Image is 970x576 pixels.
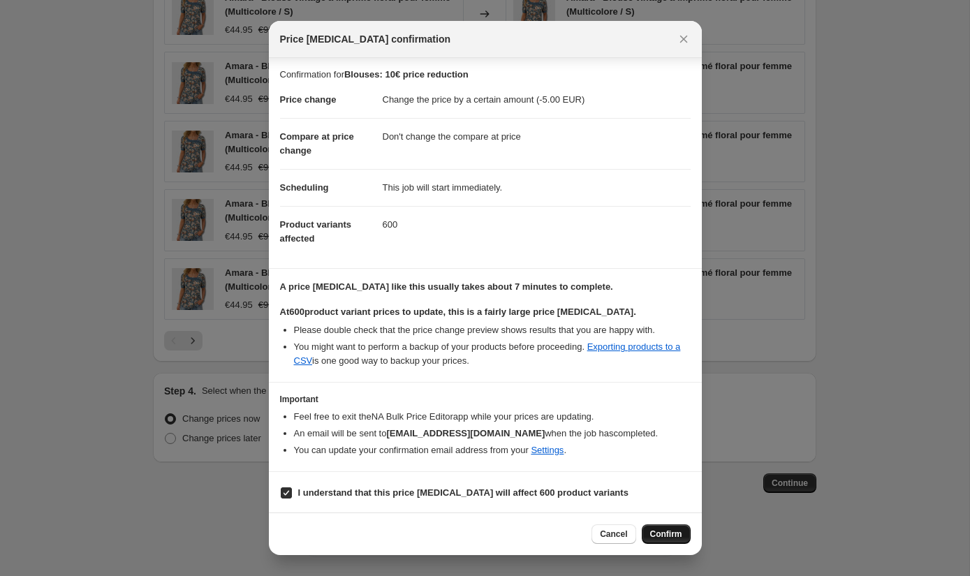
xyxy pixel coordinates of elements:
p: Confirmation for [280,68,691,82]
span: Confirm [650,529,682,540]
b: I understand that this price [MEDICAL_DATA] will affect 600 product variants [298,487,629,498]
dd: Change the price by a certain amount (-5.00 EUR) [383,82,691,118]
li: An email will be sent to when the job has completed . [294,427,691,441]
li: You can update your confirmation email address from your . [294,443,691,457]
span: Compare at price change [280,131,354,156]
b: [EMAIL_ADDRESS][DOMAIN_NAME] [386,428,545,438]
button: Confirm [642,524,691,544]
li: Feel free to exit the NA Bulk Price Editor app while your prices are updating. [294,410,691,424]
h3: Important [280,394,691,405]
li: You might want to perform a backup of your products before proceeding. is one good way to backup ... [294,340,691,368]
a: Settings [531,445,564,455]
b: Blouses: 10€ price reduction [344,69,469,80]
span: Price [MEDICAL_DATA] confirmation [280,32,451,46]
button: Close [674,29,693,49]
span: Cancel [600,529,627,540]
li: Please double check that the price change preview shows results that you are happy with. [294,323,691,337]
dd: Don't change the compare at price [383,118,691,155]
b: A price [MEDICAL_DATA] like this usually takes about 7 minutes to complete. [280,281,613,292]
dd: 600 [383,206,691,243]
span: Scheduling [280,182,329,193]
span: Price change [280,94,337,105]
dd: This job will start immediately. [383,169,691,206]
button: Cancel [591,524,635,544]
b: At 600 product variant prices to update, this is a fairly large price [MEDICAL_DATA]. [280,307,636,317]
span: Product variants affected [280,219,352,244]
